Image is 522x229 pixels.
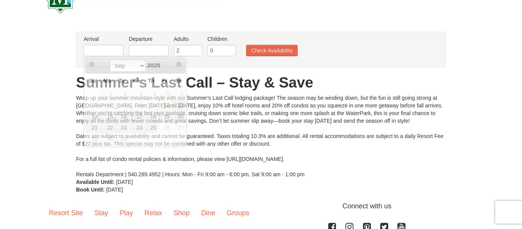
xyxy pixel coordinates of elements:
[115,88,129,100] td: unAvailable
[116,179,133,185] span: [DATE]
[76,75,446,90] h1: Summer’s Last Call – Stay & Save
[144,100,157,111] span: 11
[173,59,184,70] a: Next
[172,100,185,111] td: available
[100,89,114,99] span: 1
[115,111,128,122] a: 16
[129,89,144,99] span: 3
[115,100,128,111] span: 9
[115,133,129,145] td: unAvailable
[76,187,105,193] strong: Book Until:
[86,134,99,145] span: 28
[144,88,158,100] td: unAvailable
[43,201,479,211] p: Connect with us
[158,111,171,122] a: 19
[144,89,157,99] span: 4
[144,100,158,111] td: unAvailable
[128,88,144,100] td: unAvailable
[106,187,123,193] span: [DATE]
[86,123,99,133] a: 21
[139,201,168,225] a: Relax
[208,35,236,43] label: Children
[128,122,144,134] td: available
[114,201,139,225] a: Play
[148,78,154,84] span: Thursday
[115,134,128,145] span: 30
[158,88,172,100] td: unAvailable
[100,100,114,111] span: 8
[174,35,202,43] label: Adults
[85,133,99,145] td: unAvailable
[89,61,95,67] span: Prev
[115,111,129,122] td: available
[172,111,185,122] a: 20
[86,100,99,111] span: 7
[89,78,96,84] span: Sunday
[158,111,172,122] td: available
[115,122,129,134] td: available
[176,61,182,67] span: Next
[129,111,144,122] a: 17
[132,78,140,84] span: Wednesday
[99,111,115,122] td: available
[158,123,171,133] span: 26
[158,100,171,111] a: 12
[144,111,158,122] td: available
[115,100,129,111] td: unAvailable
[99,88,115,100] td: unAvailable
[147,62,160,68] span: 2025
[158,122,172,134] td: unAvailable
[86,59,97,70] a: Prev
[76,179,115,185] strong: Available Until:
[115,89,128,99] span: 2
[115,123,128,133] a: 23
[128,111,144,122] td: available
[168,201,195,225] a: Shop
[172,88,185,100] td: unAvailable
[246,45,298,56] button: Check Availability
[195,201,221,225] a: Dine
[144,123,157,133] a: 25
[76,94,446,178] div: Wrap up your summer mountain-style with our Summer’s Last Call lodging package! The season may be...
[172,123,185,133] span: 27
[172,100,185,111] a: 13
[128,100,144,111] td: unAvailable
[84,35,123,43] label: Arrival
[144,122,158,134] td: available
[99,122,115,134] td: available
[129,35,169,43] label: Departure
[172,111,185,122] td: available
[99,100,115,111] td: unAvailable
[175,78,182,84] span: Saturday
[172,89,185,99] span: 6
[129,123,144,133] a: 24
[99,133,115,145] td: unAvailable
[118,78,125,84] span: Tuesday
[144,111,157,122] a: 18
[162,78,167,84] span: Friday
[103,78,111,84] span: Monday
[89,201,114,225] a: Stay
[158,100,172,111] td: available
[158,89,171,99] span: 5
[43,201,89,225] a: Resort Site
[85,100,99,111] td: unAvailable
[86,111,99,122] a: 14
[100,111,114,122] a: 15
[172,122,185,134] td: unAvailable
[100,123,114,133] a: 22
[221,201,255,225] a: Groups
[100,134,114,145] span: 29
[129,100,144,111] span: 10
[85,122,99,134] td: available
[85,111,99,122] td: available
